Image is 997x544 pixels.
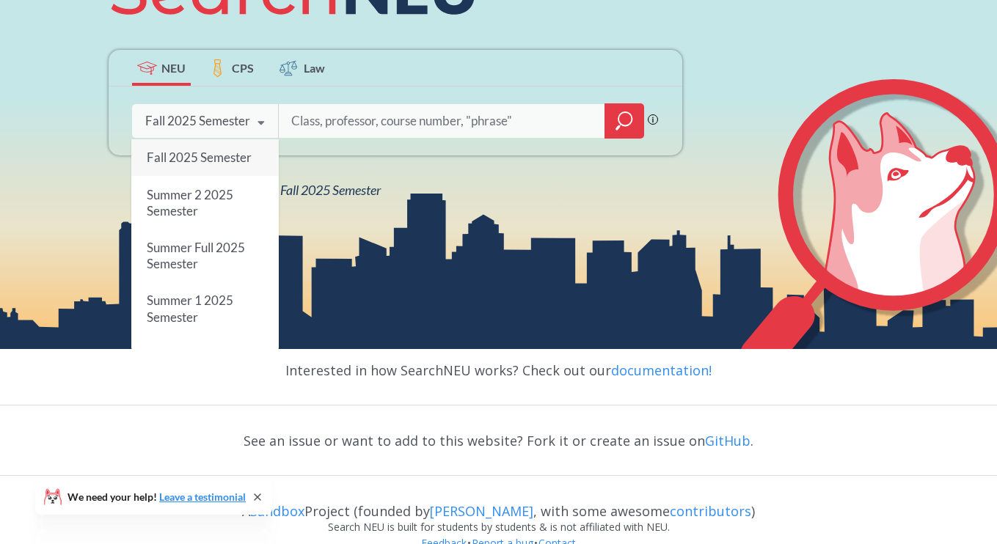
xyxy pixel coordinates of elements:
span: Law [304,59,325,76]
div: Fall 2025 Semester [145,113,250,129]
span: Spring 2025 Semester [146,346,212,378]
a: contributors [670,502,751,520]
span: CPS [232,59,254,76]
span: View all classes for [145,182,381,198]
input: Class, professor, course number, "phrase" [290,106,595,136]
span: Fall 2025 Semester [146,150,251,165]
span: Summer 1 2025 Semester [146,293,233,325]
svg: magnifying glass [616,111,633,131]
span: Summer 2 2025 Semester [146,187,233,218]
a: [PERSON_NAME] [430,502,533,520]
span: NEU [161,59,186,76]
a: Sandbox [250,502,304,520]
a: documentation! [611,361,712,379]
a: GitHub [705,432,751,449]
span: Summer Full 2025 Semester [146,240,244,271]
div: magnifying glass [605,103,644,139]
span: NEU Fall 2025 Semester [252,182,381,198]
